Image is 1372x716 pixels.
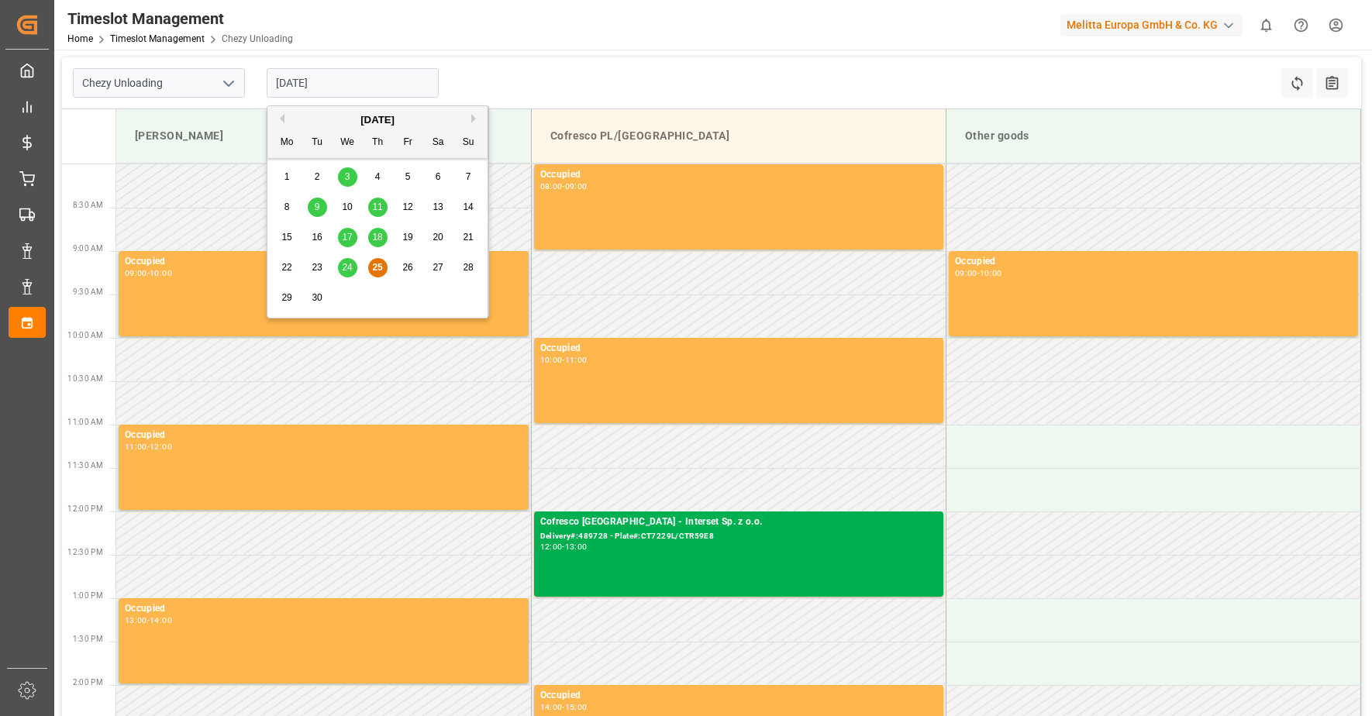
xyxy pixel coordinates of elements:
[150,270,172,277] div: 10:00
[429,167,448,187] div: Choose Saturday, September 6th, 2025
[433,232,443,243] span: 20
[368,228,388,247] div: Choose Thursday, September 18th, 2025
[315,171,320,182] span: 2
[67,418,103,426] span: 11:00 AM
[565,543,588,550] div: 13:00
[565,356,588,363] div: 11:00
[540,688,937,704] div: Occupied
[463,232,473,243] span: 21
[463,262,473,273] span: 28
[342,262,352,273] span: 24
[67,504,103,513] span: 12:00 PM
[1249,8,1284,43] button: show 0 new notifications
[67,461,103,470] span: 11:30 AM
[308,167,327,187] div: Choose Tuesday, September 2nd, 2025
[73,635,103,643] span: 1:30 PM
[562,183,564,190] div: -
[540,530,937,543] div: Delivery#:489728 - Plate#:CT7229L/CTR59E8
[471,114,481,123] button: Next Month
[429,198,448,217] div: Choose Saturday, September 13th, 2025
[565,183,588,190] div: 09:00
[398,133,418,153] div: Fr
[278,288,297,308] div: Choose Monday, September 29th, 2025
[459,167,478,187] div: Choose Sunday, September 7th, 2025
[73,244,103,253] span: 9:00 AM
[959,122,1348,150] div: Other goods
[398,167,418,187] div: Choose Friday, September 5th, 2025
[216,71,240,95] button: open menu
[267,112,488,128] div: [DATE]
[312,292,322,303] span: 30
[284,201,290,212] span: 8
[540,543,563,550] div: 12:00
[73,678,103,687] span: 2:00 PM
[73,287,103,296] span: 9:30 AM
[284,171,290,182] span: 1
[955,270,977,277] div: 09:00
[459,133,478,153] div: Su
[429,133,448,153] div: Sa
[463,201,473,212] span: 14
[562,356,564,363] div: -
[368,167,388,187] div: Choose Thursday, September 4th, 2025
[308,198,327,217] div: Choose Tuesday, September 9th, 2025
[398,198,418,217] div: Choose Friday, September 12th, 2025
[405,171,411,182] span: 5
[281,232,291,243] span: 15
[278,198,297,217] div: Choose Monday, September 8th, 2025
[125,428,522,443] div: Occupied
[955,254,1352,270] div: Occupied
[267,68,439,98] input: DD-MM-YYYY
[398,258,418,277] div: Choose Friday, September 26th, 2025
[980,270,1002,277] div: 10:00
[67,331,103,339] span: 10:00 AM
[312,232,322,243] span: 16
[338,167,357,187] div: Choose Wednesday, September 3rd, 2025
[278,133,297,153] div: Mo
[345,171,350,182] span: 3
[977,270,980,277] div: -
[125,270,147,277] div: 09:00
[459,228,478,247] div: Choose Sunday, September 21st, 2025
[459,258,478,277] div: Choose Sunday, September 28th, 2025
[368,198,388,217] div: Choose Thursday, September 11th, 2025
[429,258,448,277] div: Choose Saturday, September 27th, 2025
[278,228,297,247] div: Choose Monday, September 15th, 2025
[278,167,297,187] div: Choose Monday, September 1st, 2025
[125,617,147,624] div: 13:00
[540,341,937,356] div: Occupied
[125,443,147,450] div: 11:00
[540,704,563,711] div: 14:00
[338,258,357,277] div: Choose Wednesday, September 24th, 2025
[459,198,478,217] div: Choose Sunday, September 14th, 2025
[368,133,388,153] div: Th
[308,258,327,277] div: Choose Tuesday, September 23rd, 2025
[67,33,93,44] a: Home
[1060,14,1243,36] div: Melitta Europa GmbH & Co. KG
[338,133,357,153] div: We
[398,228,418,247] div: Choose Friday, September 19th, 2025
[562,704,564,711] div: -
[67,7,293,30] div: Timeslot Management
[544,122,933,150] div: Cofresco PL/[GEOGRAPHIC_DATA]
[402,232,412,243] span: 19
[565,704,588,711] div: 15:00
[125,254,522,270] div: Occupied
[466,171,471,182] span: 7
[147,443,150,450] div: -
[372,232,382,243] span: 18
[272,162,484,313] div: month 2025-09
[433,262,443,273] span: 27
[540,183,563,190] div: 08:00
[375,171,381,182] span: 4
[129,122,519,150] div: [PERSON_NAME]
[368,258,388,277] div: Choose Thursday, September 25th, 2025
[372,262,382,273] span: 25
[312,262,322,273] span: 23
[562,543,564,550] div: -
[110,33,205,44] a: Timeslot Management
[308,133,327,153] div: Tu
[147,270,150,277] div: -
[67,548,103,556] span: 12:30 PM
[433,201,443,212] span: 13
